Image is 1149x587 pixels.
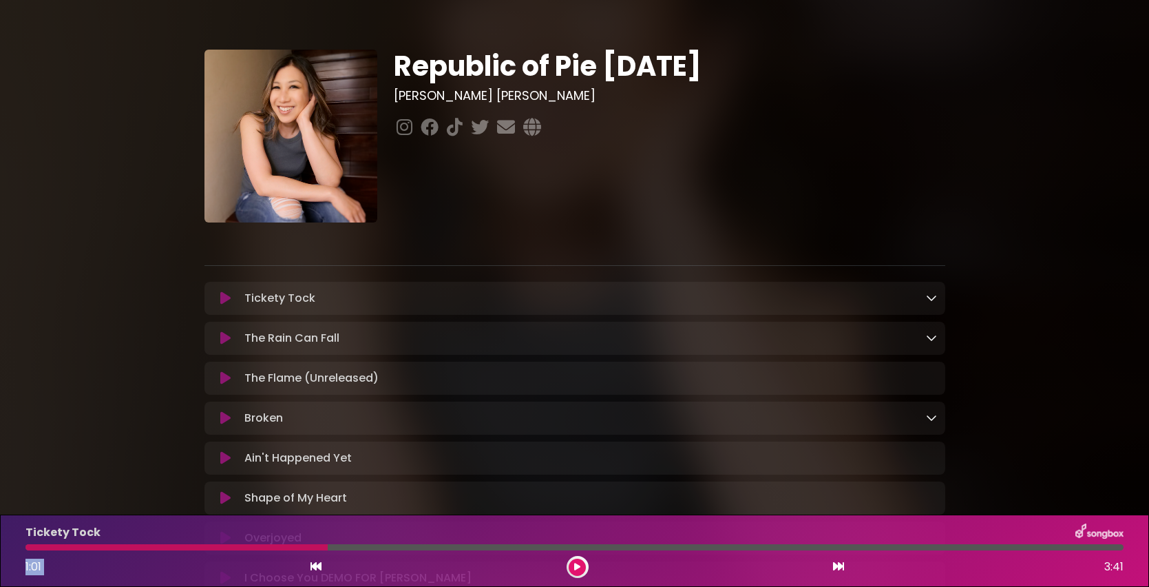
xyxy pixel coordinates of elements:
[25,524,101,541] p: Tickety Tock
[394,50,945,83] h1: Republic of Pie [DATE]
[25,559,41,575] span: 1:01
[244,290,315,307] p: Tickety Tock
[244,370,379,387] p: The Flame (Unreleased)
[1104,559,1124,575] span: 3:41
[394,88,945,103] h3: [PERSON_NAME] [PERSON_NAME]
[1075,524,1124,542] img: songbox-logo-white.png
[244,410,283,426] p: Broken
[244,450,352,466] p: Ain't Happened Yet
[204,50,377,223] img: evpWN1MNTAC1lWmJaU8g
[244,490,347,506] p: Shape of My Heart
[244,330,339,347] p: The Rain Can Fall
